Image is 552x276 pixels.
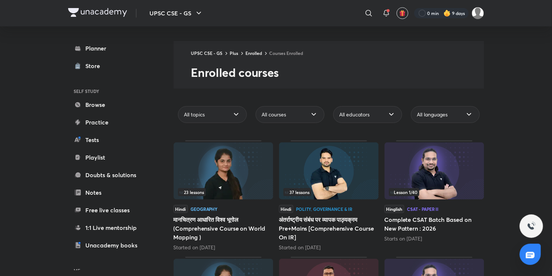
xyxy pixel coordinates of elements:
div: अंतर्राष्ट्रीय संबंध पर व्यापक पाठ्यक्रम Pre+Mains [Comprehensive Course On IR] [279,141,379,251]
div: Complete CSAT Batch Based on New Pattern : 2026 [385,141,484,251]
div: infocontainer [389,188,480,196]
img: Thumbnail [174,142,273,199]
img: ttu [527,222,536,231]
span: All languages [417,111,448,118]
span: Lesson 1 / 40 [390,190,418,194]
img: Thumbnail [279,142,379,199]
span: Hindi [279,205,293,213]
span: All courses [262,111,286,118]
a: Unacademy books [68,238,153,253]
a: Practice [68,115,153,130]
div: Polity, Governance & IR [296,207,353,211]
h5: Complete CSAT Batch Based on New Pattern : 2026 [385,215,484,233]
div: Store [86,61,105,70]
a: Courses Enrolled [270,50,303,56]
span: 37 lessons [285,190,310,194]
a: Browse [68,97,153,112]
img: streak [444,10,451,17]
h5: अंतर्राष्ट्रीय संबंध पर व्यापक पाठ्यक्रम Pre+Mains [Comprehensive Course On IR] [279,215,379,242]
div: infocontainer [284,188,374,196]
a: Notes [68,185,153,200]
div: infocontainer [178,188,269,196]
div: left [178,188,269,196]
div: Starts on Sep 8 [385,235,484,242]
a: UPSC CSE - GS [191,50,223,56]
div: left [284,188,374,196]
img: Company Logo [68,8,127,17]
div: infosection [389,188,480,196]
a: Doubts & solutions [68,168,153,182]
h5: मानचित्रण आधारित विश्व भूगोल (Comprehensive Course on World Mapping ) [174,215,273,242]
div: मानचित्रण आधारित विश्व भूगोल (Comprehensive Course on World Mapping ) [174,141,273,251]
img: Thumbnail [385,142,484,199]
a: Tests [68,133,153,147]
div: infosection [284,188,374,196]
div: left [389,188,480,196]
button: UPSC CSE - GS [145,6,208,20]
div: Started on Aug 11 [174,244,273,251]
img: avatar [399,10,406,16]
span: Hindi [174,205,188,213]
div: Geography [191,207,218,211]
div: Started on Jul 8 [279,244,379,251]
button: avatar [397,7,408,19]
h6: SELF STUDY [68,85,153,97]
span: All educators [340,111,370,118]
span: All topics [184,111,205,118]
div: CSAT - Paper II [407,207,439,211]
a: Store [68,59,153,73]
a: Planner [68,41,153,56]
a: Plus [230,50,238,56]
a: 1:1 Live mentorship [68,220,153,235]
h2: Enrolled courses [191,65,484,80]
div: infosection [178,188,269,196]
img: Komal [472,7,484,19]
a: Playlist [68,150,153,165]
a: Enrolled [246,50,262,56]
a: Company Logo [68,8,127,19]
span: 23 lessons [179,190,204,194]
a: Free live classes [68,203,153,217]
span: Hinglish [385,205,404,213]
